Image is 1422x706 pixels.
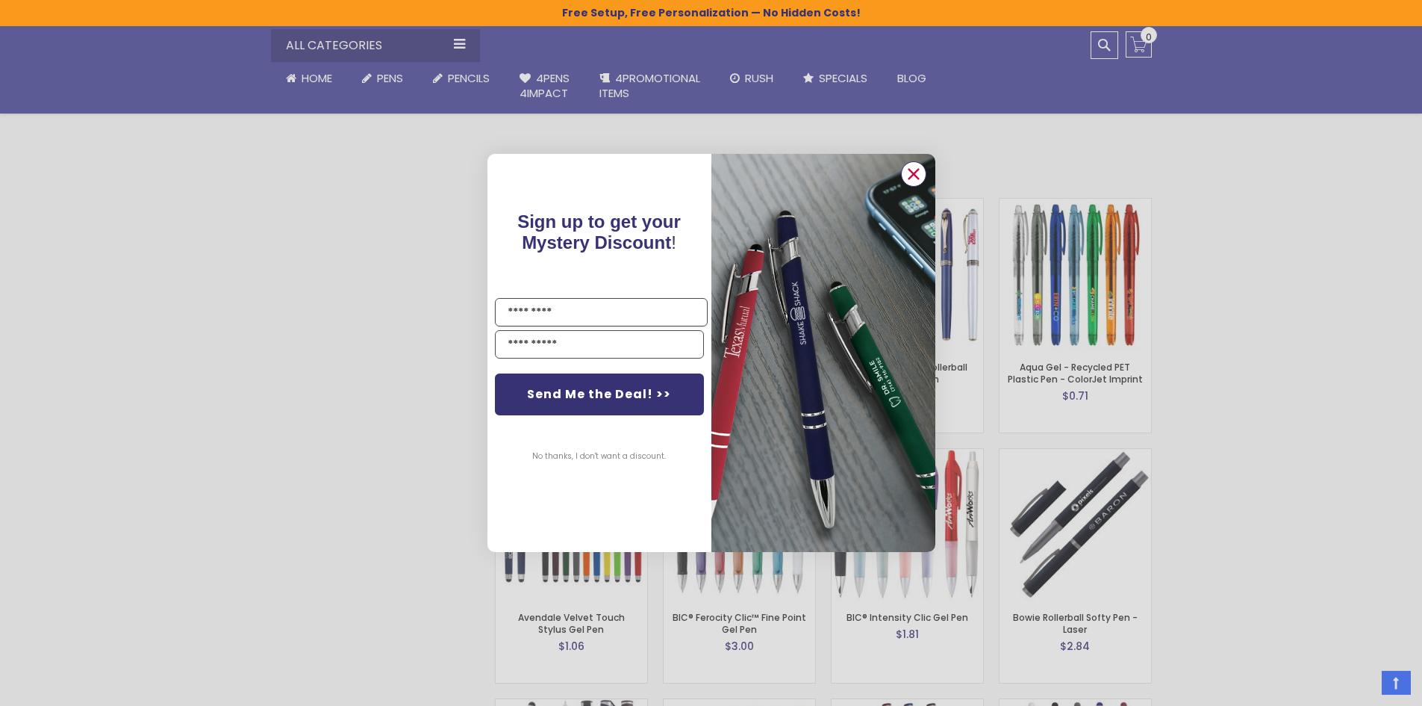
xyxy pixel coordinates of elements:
[525,438,673,475] button: No thanks, I don't want a discount.
[1299,666,1422,706] iframe: Google Customer Reviews
[711,154,935,552] img: 081b18bf-2f98-4675-a917-09431eb06994.jpeg
[517,211,681,253] span: Sign up to get your Mystery Discount
[495,374,704,415] button: Send Me the Deal! >>
[901,161,926,187] button: Close dialog
[517,211,681,253] span: !
[495,330,704,359] input: YOUR EMAIL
